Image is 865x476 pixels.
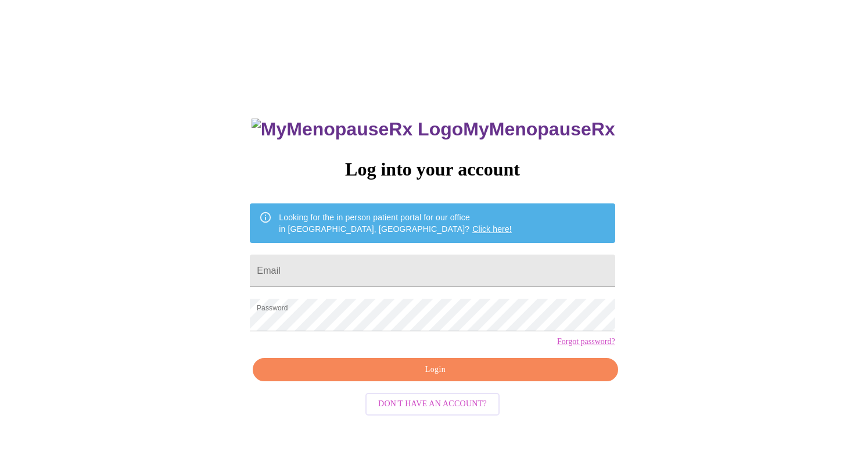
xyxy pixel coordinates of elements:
[252,119,463,140] img: MyMenopauseRx Logo
[557,337,615,346] a: Forgot password?
[362,398,503,408] a: Don't have an account?
[365,393,500,416] button: Don't have an account?
[472,224,512,234] a: Click here!
[279,207,512,239] div: Looking for the in person patient portal for our office in [GEOGRAPHIC_DATA], [GEOGRAPHIC_DATA]?
[378,397,487,411] span: Don't have an account?
[266,363,604,377] span: Login
[253,358,618,382] button: Login
[250,159,615,180] h3: Log into your account
[252,119,615,140] h3: MyMenopauseRx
